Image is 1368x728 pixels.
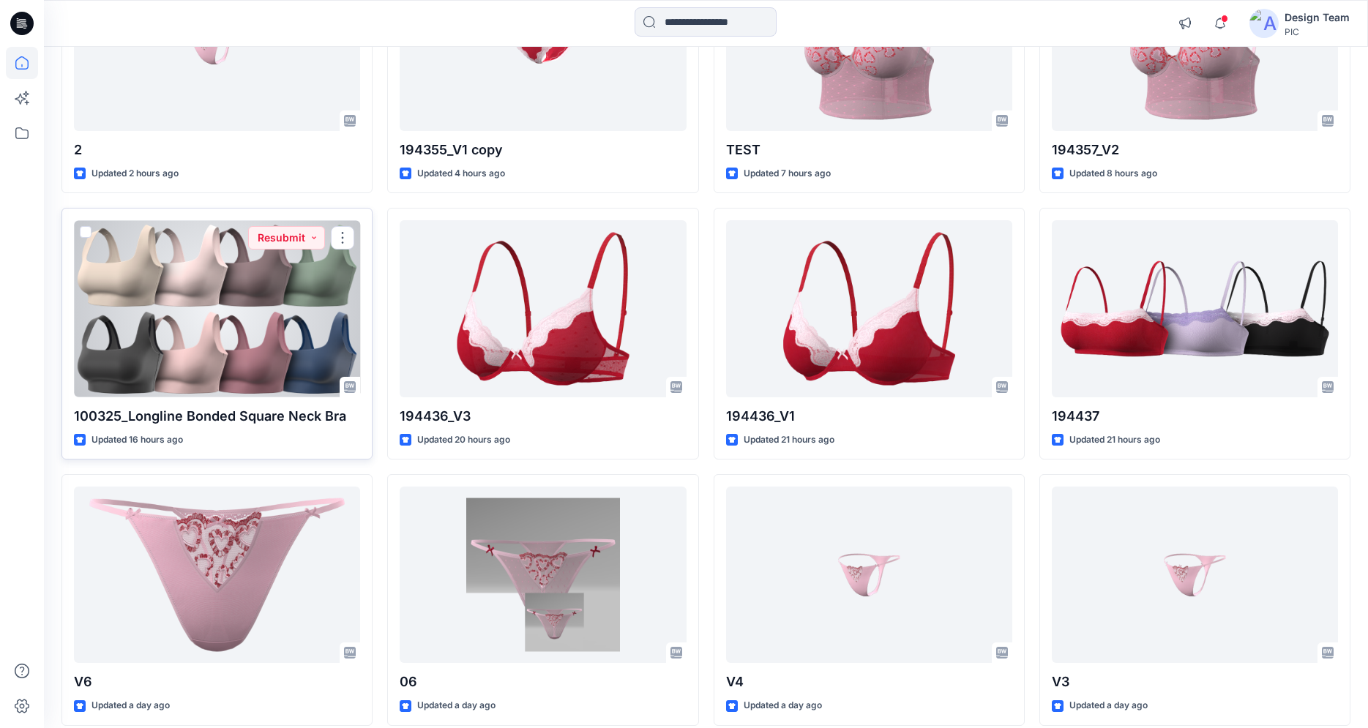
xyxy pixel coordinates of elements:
a: 194436_V1 [726,220,1012,397]
a: V4 [726,487,1012,663]
p: Updated 21 hours ago [744,432,834,448]
a: 06 [400,487,686,663]
p: Updated 20 hours ago [417,432,510,448]
p: Updated 7 hours ago [744,166,831,181]
p: 194357_V2 [1052,140,1338,160]
p: 194355_V1 copy [400,140,686,160]
p: 194436_V1 [726,406,1012,427]
div: Design Team [1285,9,1350,26]
p: V3 [1052,672,1338,692]
a: V3 [1052,487,1338,663]
p: Updated 16 hours ago [91,432,183,448]
p: 100325_Longline Bonded Square Neck Bra [74,406,360,427]
p: 194436_V3 [400,406,686,427]
p: Updated a day ago [1069,698,1148,713]
a: 100325_Longline Bonded Square Neck Bra [74,220,360,397]
p: V4 [726,672,1012,692]
p: Updated 8 hours ago [1069,166,1157,181]
p: V6 [74,672,360,692]
p: Updated 2 hours ago [91,166,179,181]
a: 194436_V3 [400,220,686,397]
p: TEST [726,140,1012,160]
a: 194437 [1052,220,1338,397]
p: Updated a day ago [91,698,170,713]
p: Updated a day ago [744,698,822,713]
p: 2 [74,140,360,160]
p: Updated 4 hours ago [417,166,505,181]
div: PIC [1285,26,1350,37]
a: V6 [74,487,360,663]
p: 194437 [1052,406,1338,427]
img: avatar [1249,9,1279,38]
p: 06 [400,672,686,692]
p: Updated 21 hours ago [1069,432,1160,448]
p: Updated a day ago [417,698,496,713]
